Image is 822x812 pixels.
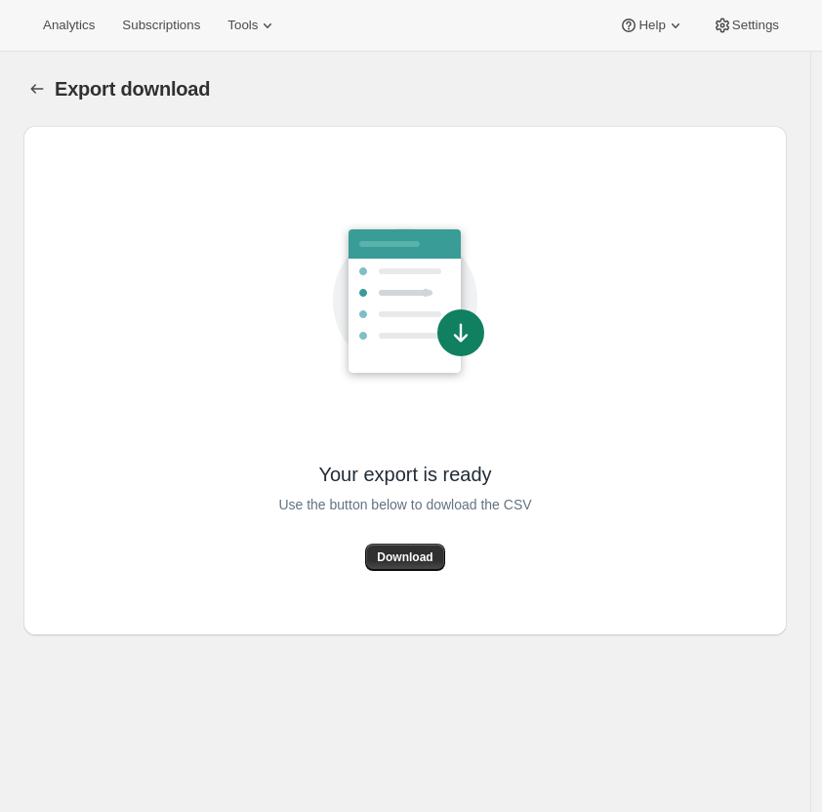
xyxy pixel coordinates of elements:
[110,12,212,39] button: Subscriptions
[216,12,289,39] button: Tools
[278,493,531,516] span: Use the button below to dowload the CSV
[23,75,51,102] button: Export download
[701,12,791,39] button: Settings
[122,18,200,33] span: Subscriptions
[318,462,491,487] span: Your export is ready
[55,78,210,100] span: Export download
[732,18,779,33] span: Settings
[227,18,258,33] span: Tools
[31,12,106,39] button: Analytics
[607,12,696,39] button: Help
[365,544,444,571] button: Download
[43,18,95,33] span: Analytics
[638,18,665,33] span: Help
[377,549,432,565] span: Download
